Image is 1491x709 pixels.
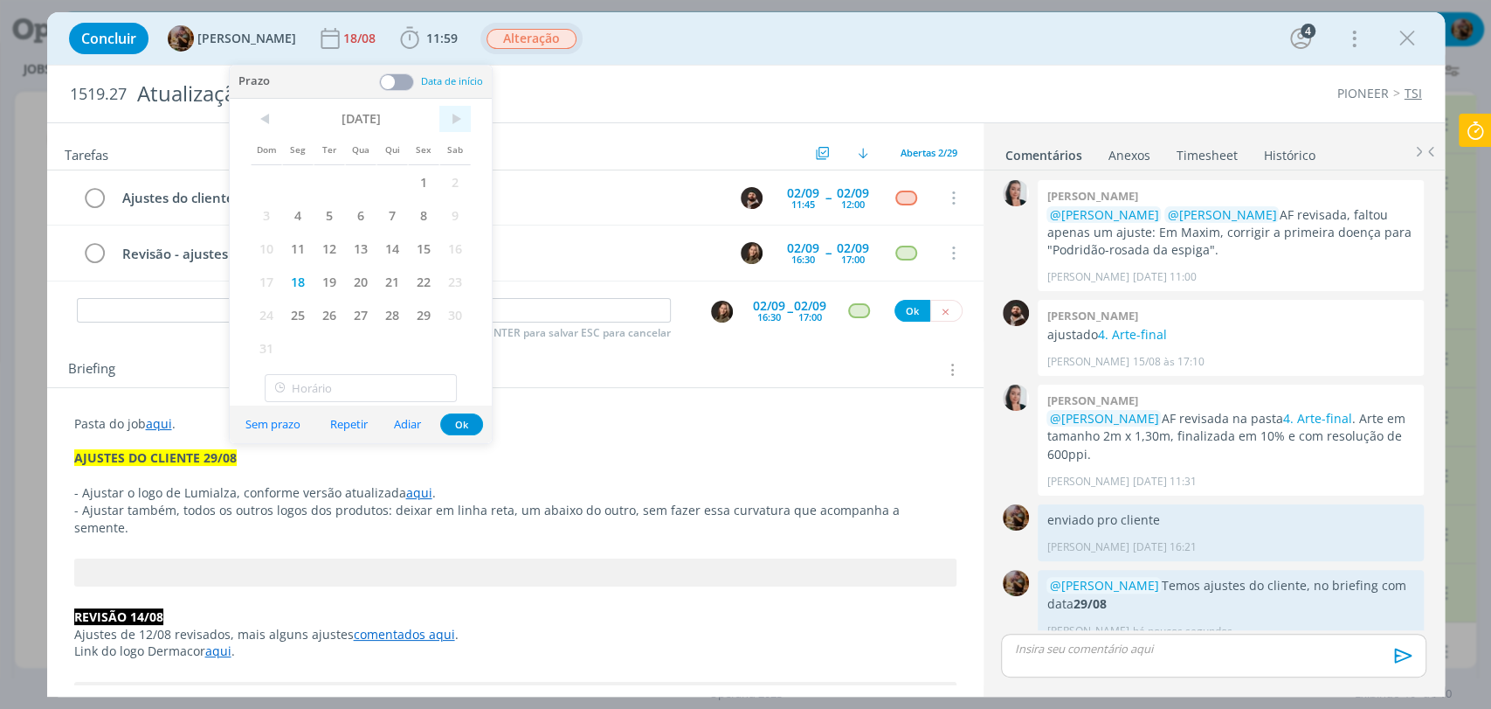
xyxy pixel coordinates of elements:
img: J [711,301,733,323]
button: Ok [894,300,930,322]
span: 7 [376,198,408,232]
span: há poucos segundos [1132,623,1232,639]
span: -- [825,247,831,259]
span: @[PERSON_NAME] [1049,410,1158,427]
div: 17:00 [798,312,822,322]
span: 11 [282,232,314,265]
div: Revisão - ajustes do cliente 29/08 [115,243,725,265]
div: 02/09 [837,242,869,254]
button: Alteração [486,28,577,50]
img: D [741,187,763,209]
div: 02/09 [794,300,826,312]
span: 28 [376,298,408,331]
span: -- [825,191,831,204]
span: [DATE] 16:21 [1132,539,1196,555]
span: 1519.27 [70,85,127,104]
input: Horário [265,374,457,402]
div: dialog [47,12,1445,697]
span: Qua [345,132,376,165]
img: A [1003,570,1029,596]
p: [PERSON_NAME] [1046,539,1129,555]
span: [DATE] [282,106,439,132]
span: 16 [439,232,471,265]
span: [DATE] 11:00 [1132,269,1196,285]
a: Comentários [1004,139,1083,164]
span: Ter [314,132,345,165]
a: PIONEER [1337,85,1389,101]
button: D [739,184,765,211]
span: Concluir [81,31,136,45]
span: Seg [282,132,314,165]
div: 16:30 [757,312,781,322]
span: 29 [408,298,439,331]
a: comentados aqui [354,626,455,643]
span: 22 [408,265,439,298]
span: 25 [282,298,314,331]
a: TSI [1405,85,1422,101]
span: Sab [439,132,471,165]
span: 10 [251,232,282,265]
div: 02/09 [837,187,869,199]
span: 20 [345,265,376,298]
span: Abertas 2/29 [901,146,957,159]
span: 6 [345,198,376,232]
span: Tarefas [65,142,108,163]
span: Dom [251,132,282,165]
span: 26 [314,298,345,331]
span: 15 [408,232,439,265]
strong: AJUSTES DO CLIENTE 29/08 [74,449,237,466]
p: Temos ajustes do cliente, no briefing com data [1046,577,1415,613]
div: 18/08 [343,32,379,45]
span: 30 [439,298,471,331]
span: -- [787,302,792,319]
span: 19 [314,265,345,298]
span: 21 [376,265,408,298]
span: 1 [408,165,439,198]
p: [PERSON_NAME] [1046,269,1129,285]
button: J [739,240,765,266]
span: 3 [251,198,282,232]
div: Ajustes do cliente 29/08 [115,187,725,209]
span: Sex [408,132,439,165]
button: J [710,300,734,323]
div: 4 [1301,24,1315,38]
button: Adiar [383,413,432,436]
span: ENTER para salvar ESC para cancelar [487,326,671,340]
span: @[PERSON_NAME] [1049,206,1158,223]
a: 4. Arte-final [1097,326,1166,343]
div: 12:00 [841,199,865,209]
div: Anexos [1108,147,1150,164]
p: Ajustes de 12/08 revisados, mais alguns ajustes . [74,626,956,643]
img: arrow-down.svg [858,148,868,158]
p: [PERSON_NAME] [1046,623,1129,639]
span: 14 [376,232,408,265]
span: 5 [314,198,345,232]
button: Sem prazo [234,413,312,436]
span: Data de início [421,74,483,87]
p: AF revisada, faltou apenas um ajuste: Em Maxim, corrigir a primeira doença para "Podridão-rosada ... [1046,206,1415,260]
button: 11:59 [396,24,462,52]
strong: 29/08 [1073,595,1106,612]
p: Pasta do job . [74,415,956,433]
img: A [168,25,194,52]
p: AF revisada na pasta . Arte em tamanho 2m x 1,30m, finalizada em 10% e com resolução de 600ppi. [1046,410,1415,463]
div: 16:30 [791,254,815,264]
span: 27 [345,298,376,331]
p: [PERSON_NAME] [1046,474,1129,490]
img: J [741,242,763,264]
span: 23 [439,265,471,298]
b: [PERSON_NAME] [1046,393,1137,408]
div: 11:45 [791,199,815,209]
span: 12 [314,232,345,265]
span: 8 [408,198,439,232]
span: 9 [439,198,471,232]
img: C [1003,385,1029,411]
span: 13 [345,232,376,265]
p: - Ajustar o logo de Lumialza, conforme versão atualizada . [74,484,956,502]
img: D [1003,300,1029,326]
div: 02/09 [787,187,819,199]
span: 18 [282,265,314,298]
a: aqui [205,643,231,659]
p: enviado pro cliente [1046,511,1415,529]
a: Histórico [1263,139,1316,164]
